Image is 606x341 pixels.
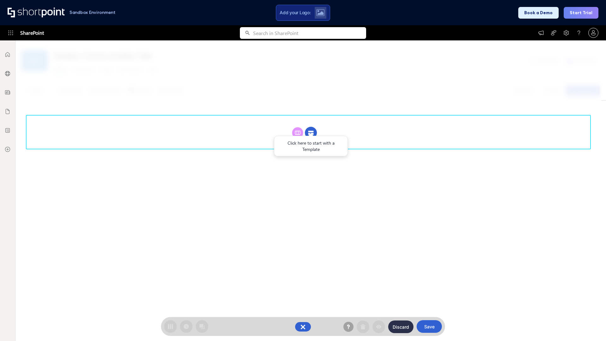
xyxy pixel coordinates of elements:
[564,7,598,19] button: Start Trial
[253,27,366,39] input: Search in SharePoint
[574,311,606,341] iframe: Chat Widget
[417,320,442,333] button: Save
[518,7,559,19] button: Book a Demo
[388,320,413,333] button: Discard
[69,11,116,14] h1: Sandbox Environment
[20,25,44,40] span: SharePoint
[280,10,311,15] span: Add your Logo:
[316,9,324,16] img: Upload logo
